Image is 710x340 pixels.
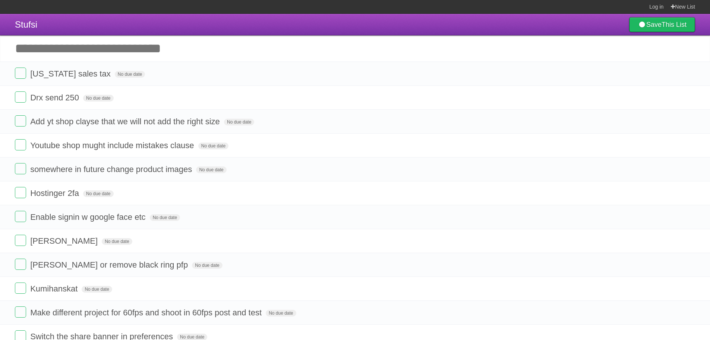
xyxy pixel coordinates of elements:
label: Done [15,235,26,246]
span: [PERSON_NAME] [30,236,100,246]
label: Done [15,68,26,79]
span: No due date [83,95,113,102]
span: Youtube shop mught include mistakes clause [30,141,196,150]
span: Hostinger 2fa [30,188,81,198]
label: Done [15,163,26,174]
label: Done [15,211,26,222]
a: SaveThis List [629,17,695,32]
label: Done [15,283,26,294]
span: No due date [192,262,222,269]
span: Kumihanskat [30,284,79,293]
label: Done [15,259,26,270]
span: Add yt shop clayse that we will not add the right size [30,117,222,126]
span: Stufsi [15,19,37,29]
label: Done [15,306,26,318]
span: Drx send 250 [30,93,81,102]
span: No due date [224,119,254,125]
span: No due date [102,238,132,245]
b: This List [662,21,687,28]
span: No due date [150,214,180,221]
span: [US_STATE] sales tax [30,69,113,78]
span: No due date [198,143,228,149]
span: Enable signin w google face etc [30,212,147,222]
label: Done [15,91,26,103]
span: somewhere in future change product images [30,165,194,174]
span: No due date [83,190,113,197]
label: Done [15,139,26,150]
span: No due date [266,310,296,316]
label: Done [15,115,26,127]
span: [PERSON_NAME] or remove black ring pfp [30,260,190,269]
span: No due date [82,286,112,293]
label: Done [15,187,26,198]
span: No due date [196,166,226,173]
span: No due date [115,71,145,78]
span: Make different project for 60fps and shoot in 60fps post and test [30,308,264,317]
